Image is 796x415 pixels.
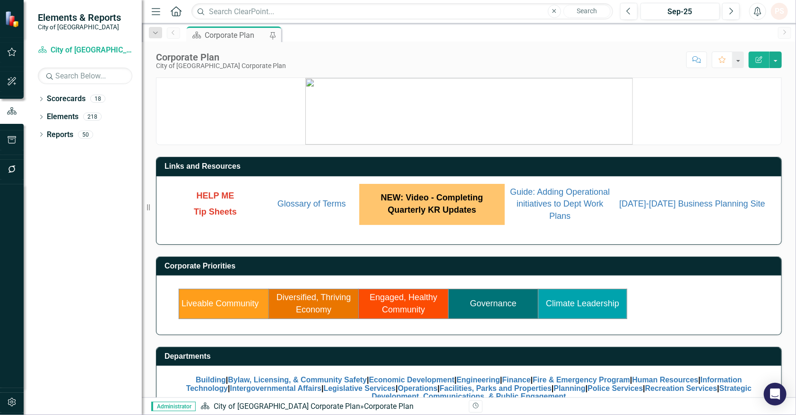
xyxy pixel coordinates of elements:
[554,384,586,392] a: Planning
[164,352,777,361] h3: Departments
[83,113,102,121] div: 218
[191,3,613,20] input: Search ClearPoint...
[38,12,121,23] span: Elements & Reports
[632,376,699,384] a: Human Resources
[533,376,630,384] a: Fire & Emergency Program
[47,112,78,122] a: Elements
[156,52,286,62] div: Corporate Plan
[151,402,196,411] span: Administrator
[38,45,132,56] a: City of [GEOGRAPHIC_DATA] Corporate Plan
[563,5,611,18] button: Search
[588,384,643,392] a: Police Services
[764,383,787,406] div: Open Intercom Messenger
[214,402,360,411] a: City of [GEOGRAPHIC_DATA] Corporate Plan
[197,191,234,200] span: HELP ME
[186,376,752,400] span: | | | | | | | | | | | | | | |
[372,384,752,401] a: Strategic Development, Communications, & Public Engagement
[546,299,619,308] a: Climate Leadership
[369,376,455,384] a: Economic Development
[398,384,438,392] a: Operations
[156,62,286,69] div: City of [GEOGRAPHIC_DATA] Corporate Plan
[619,199,765,208] a: [DATE]-[DATE] Business Planning Site
[47,130,73,140] a: Reports
[196,376,226,384] a: Building
[277,199,346,208] a: Glossary of Terms
[324,384,396,392] a: Legislative Services
[182,299,259,308] a: Liveable Community
[164,162,777,171] h3: Links and Resources
[197,192,234,200] a: HELP ME
[38,23,121,31] small: City of [GEOGRAPHIC_DATA]
[440,384,552,392] a: Facilities, Parks and Properties
[640,3,720,20] button: Sep-25
[510,187,610,221] span: Guide: Adding Operational initiatives to Dept Work Plans
[228,376,367,384] a: Bylaw, Licensing, & Community Safety
[457,376,500,384] a: Engineering
[381,194,483,214] a: NEW: Video - Completing Quarterly KR Updates
[771,3,788,20] button: PS
[200,401,462,412] div: »
[194,208,237,216] a: Tip Sheets
[381,193,483,215] span: NEW: Video - Completing Quarterly KR Updates
[186,376,742,392] a: Information Technology
[164,262,777,270] h3: Corporate Priorities
[645,384,718,392] a: Recreation Services
[510,189,610,220] a: Guide: Adding Operational initiatives to Dept Work Plans
[364,402,414,411] div: Corporate Plan
[370,293,437,314] a: Engaged, Healthy Community
[470,299,517,308] a: Governance
[90,95,105,103] div: 18
[5,11,21,27] img: ClearPoint Strategy
[78,130,93,138] div: 50
[47,94,86,104] a: Scorecards
[230,384,322,392] a: Intergovernmental Affairs
[205,29,267,41] div: Corporate Plan
[38,68,132,84] input: Search Below...
[644,6,717,17] div: Sep-25
[577,7,597,15] span: Search
[194,207,237,216] span: Tip Sheets
[502,376,531,384] a: Finance
[277,293,351,314] a: Diversified, Thriving Economy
